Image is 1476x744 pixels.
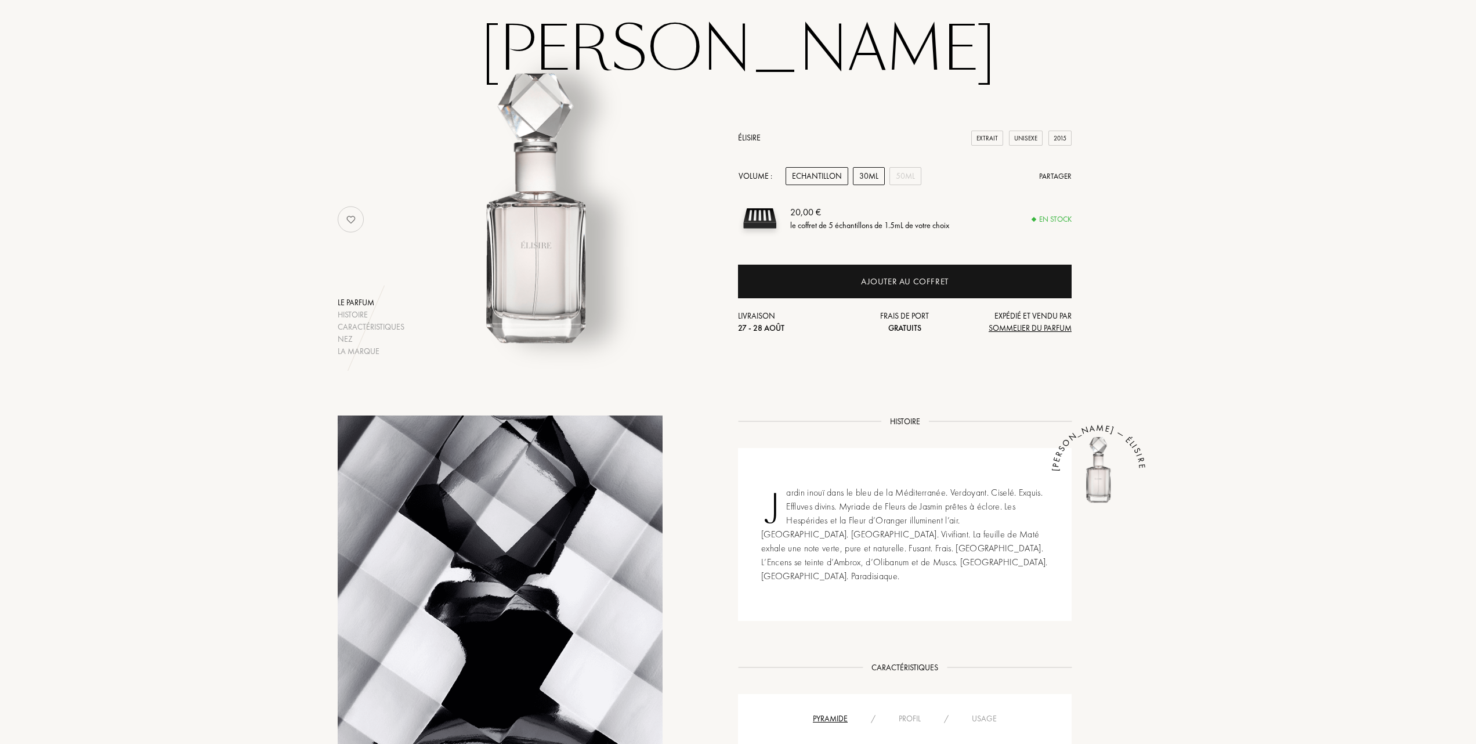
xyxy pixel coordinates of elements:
img: Jasmin Paradis Élisire [395,70,682,357]
div: 50mL [889,167,921,185]
div: La marque [338,345,404,357]
div: Partager [1039,171,1072,182]
div: Nez [338,333,404,345]
div: 2015 [1048,131,1072,146]
img: no_like_p.png [339,208,363,231]
div: le coffret de 5 échantillons de 1.5mL de votre choix [790,219,949,232]
div: / [932,713,960,725]
div: 20,00 € [790,205,949,219]
div: Le parfum [338,297,404,309]
a: Élisire [738,132,761,143]
div: Expédié et vendu par [960,310,1072,334]
h1: [PERSON_NAME] [448,18,1028,82]
div: Unisexe [1009,131,1043,146]
span: Sommelier du Parfum [989,323,1072,333]
div: Pyramide [801,713,859,725]
div: Profil [887,713,932,725]
div: Ajouter au coffret [861,275,949,288]
span: Gratuits [888,323,921,333]
div: Echantillon [786,167,848,185]
div: 30mL [853,167,885,185]
div: Caractéristiques [338,321,404,333]
div: Volume : [738,167,779,185]
div: En stock [1032,214,1072,225]
img: sample box [738,197,782,240]
div: Extrait [971,131,1003,146]
div: Jardin inouï dans le bleu de la Méditerranée. Verdoyant. Ciselé. Exquis. Effluves divins. Myr... [738,448,1072,621]
div: Histoire [338,309,404,321]
div: / [859,713,887,725]
img: Jasmin Paradis [1064,436,1134,506]
span: 27 - 28 août [738,323,784,333]
div: Livraison [738,310,849,334]
div: Frais de port [849,310,961,334]
div: Usage [960,713,1008,725]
